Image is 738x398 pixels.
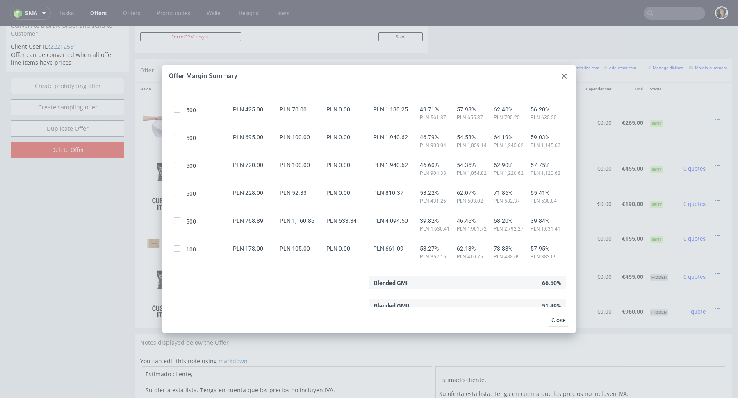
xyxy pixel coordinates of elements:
[420,245,453,252] span: 53.27%
[615,269,647,301] td: €960.00
[420,190,453,196] span: 53.22%
[499,57,521,70] th: Quant.
[233,190,263,196] span: PLN 228.00
[650,94,663,101] span: Sent
[531,142,564,149] span: PLN 1,145.62
[420,253,453,260] span: PLN 352.15
[457,217,490,224] span: 46.45%
[143,73,184,121] img: 130929-6-ce-9-f-7-b-4-40-ac-4-add-ba-02-e-5388-a-633552
[135,308,732,326] div: Notes displayed below the Offer
[233,106,263,113] span: PLN 425.00
[650,210,663,217] span: Sent
[373,217,408,224] span: PLN 4,094.50
[143,197,184,228] img: 9932695-packhelp-mailerbox-f-56-onecolour-kraft-outside
[219,331,248,339] a: markdown
[228,93,308,101] span: Papel [PERSON_NAME] - 1 color
[494,134,527,140] span: 64.19%
[689,39,727,44] small: Margin summary
[373,162,408,168] span: PLN 1,940.62
[521,269,547,301] td: €1.92
[280,106,307,113] span: PLN 70.00
[228,273,301,281] span: Mailer box 250x250x150 mm
[457,198,490,204] span: PLN 503.02
[373,106,408,113] span: PLN 1,130.25
[50,16,77,24] a: 22212551
[198,93,218,100] strong: 768954
[494,142,527,149] span: PLN 1,245.62
[228,291,261,297] span: Source:
[548,314,569,327] button: Close
[420,134,453,140] span: 46.79%
[143,127,184,158] img: 294332-poly-mailer-black-classic-4000-px
[373,245,403,252] span: PLN 661.09
[224,57,499,70] th: Name
[326,106,350,113] span: PLN 0.00
[143,275,184,296] img: ico-item-custom-a8f9c3db6a5631ce2f509e228e8b95abde266dc4376634de7b166047de09ff05.png
[494,217,527,224] span: 68.20%
[184,162,231,170] div: 500
[547,70,578,124] td: €265.00
[531,226,564,232] span: PLN 1,631.41
[303,274,333,281] span: SPEC- 215535
[531,170,564,176] span: PLN 1,120.62
[521,70,547,124] td: €0.53
[531,106,564,113] span: 56.20%
[683,174,706,181] span: 0 quotes
[499,70,521,124] td: 500
[11,115,124,132] input: Delete Offer
[531,198,564,204] span: PLN 530.04
[11,73,124,89] a: Create sampling offer
[683,247,706,254] span: 0 quotes
[11,94,124,111] a: Duplicate Offer
[578,231,615,269] td: €0.00
[650,175,663,182] span: Sent
[233,245,263,252] span: PLN 173.00
[547,57,578,70] th: Net Total
[228,246,273,255] span: Y100 (45 x 55 cm)
[521,231,547,269] td: €0.91
[647,57,677,70] th: Status
[578,70,615,124] td: €0.00
[578,124,615,161] td: €0.00
[378,6,423,15] input: Save
[369,276,566,289] div: 66.50%
[457,106,490,113] span: 57.98%
[494,198,527,204] span: PLN 582.37
[499,231,521,269] td: 500
[457,226,490,232] span: PLN 1,901.72
[683,209,706,216] span: 0 quotes
[373,134,408,140] span: PLN 1,940.62
[531,253,564,260] span: PLN 383.09
[683,139,706,146] span: 0 quotes
[494,253,527,260] span: PLN 488.09
[420,217,453,224] span: 39.82%
[280,245,310,252] span: PLN 105.00
[195,57,224,70] th: ID
[432,248,462,254] span: SPEC- 215383
[228,273,496,298] div: Boxesflow • Custom
[420,226,453,232] span: PLN 1,630.41
[198,209,218,216] strong: 769573
[521,194,547,231] td: €1.55
[228,183,262,189] span: Source:
[326,190,350,196] span: PLN 0.00
[198,282,218,289] strong: 769191
[369,299,566,312] div: 51.49%
[6,16,129,45] div: Offer can be converted when all offer line items have prices
[198,247,218,254] strong: 768966
[457,114,490,121] span: PLN 655.37
[578,194,615,231] td: €0.00
[135,57,195,70] th: Design
[547,194,578,231] td: €155.00
[228,139,270,147] span: Y90 (40 x 50 cm)
[184,134,231,142] div: 500
[494,106,527,113] span: 62.40%
[457,134,490,140] span: 54.58%
[228,138,496,147] div: • Custom Cut • Mono Pantone, Two Sides • Black Base • No foil
[198,174,218,181] strong: 768970
[547,162,578,194] td: €190.00
[521,57,547,70] th: Unit Price
[604,39,636,44] small: Add other item
[521,124,547,161] td: €0.91
[531,162,564,168] span: 57.75%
